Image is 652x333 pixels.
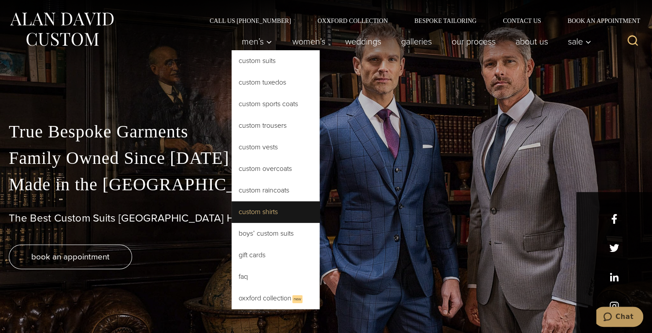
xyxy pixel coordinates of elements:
a: Boys’ Custom Suits [232,223,320,244]
a: Custom Shirts [232,201,320,222]
a: weddings [335,33,391,50]
a: Custom Vests [232,137,320,158]
a: Oxxford Collection [304,18,401,24]
a: Galleries [391,33,442,50]
span: New [292,295,302,303]
img: Alan David Custom [9,10,114,49]
h1: The Best Custom Suits [GEOGRAPHIC_DATA] Has to Offer [9,212,643,225]
a: book an appointment [9,244,132,269]
a: Book an Appointment [554,18,643,24]
a: FAQ [232,266,320,287]
iframe: Opens a widget where you can chat to one of our agents [596,307,643,329]
a: Oxxford CollectionNew [232,288,320,309]
button: Men’s sub menu toggle [232,33,282,50]
a: Contact Us [490,18,554,24]
a: Our Process [442,33,505,50]
a: About Us [505,33,558,50]
a: Custom Overcoats [232,158,320,179]
nav: Secondary Navigation [196,18,643,24]
a: Custom Trousers [232,115,320,136]
button: View Search Form [622,31,643,52]
a: Custom Tuxedos [232,72,320,93]
a: Gift Cards [232,244,320,266]
a: Women’s [282,33,335,50]
button: Sale sub menu toggle [558,33,596,50]
a: Bespoke Tailoring [401,18,490,24]
span: book an appointment [31,250,110,263]
a: Custom Raincoats [232,180,320,201]
a: Custom Sports Coats [232,93,320,115]
p: True Bespoke Garments Family Owned Since [DATE] Made in the [GEOGRAPHIC_DATA] [9,118,643,198]
a: Custom Suits [232,50,320,71]
nav: Primary Navigation [232,33,596,50]
a: Call Us [PHONE_NUMBER] [196,18,304,24]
